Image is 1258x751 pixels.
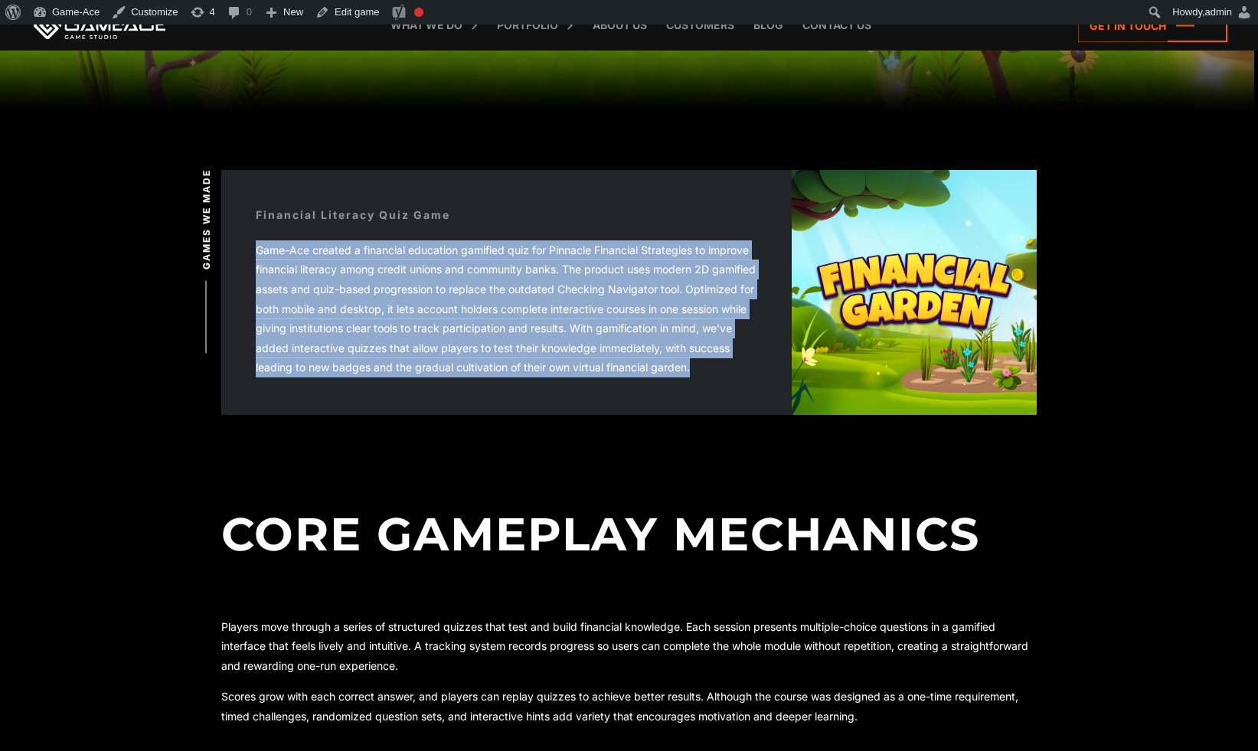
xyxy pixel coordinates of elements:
img: My financial garden logo [792,170,1037,415]
p: Players move through a series of structured quizzes that test and build financial knowledge. Each... [221,617,1037,676]
div: Game-Ace created a financial education gamified quiz for Pinnacle Financial Strategies to improve... [256,240,757,377]
p: Scores grow with each correct answer, and players can replay quizzes to achieve better results. A... [221,687,1037,726]
h2: Core Gameplay Mechanics [221,442,1037,600]
a: Get in touch [1078,9,1227,42]
div: Focus keyphrase not set [414,8,423,17]
div: Financial Literacy Quiz Game [256,207,450,223]
span: Games we made [200,168,214,269]
span: admin [1205,6,1232,18]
